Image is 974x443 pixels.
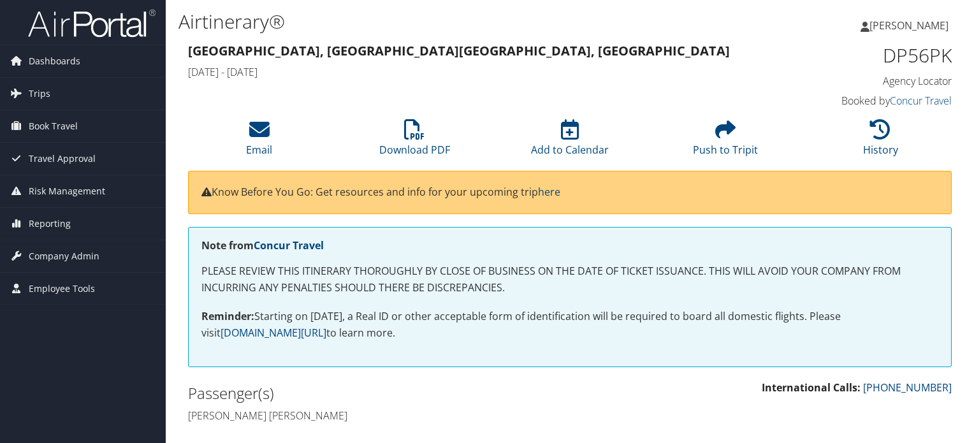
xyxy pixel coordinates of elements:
span: Travel Approval [29,143,96,175]
h4: Booked by [775,94,952,108]
a: Download PDF [379,126,450,157]
h1: Airtinerary® [178,8,701,35]
p: PLEASE REVIEW THIS ITINERARY THOROUGHLY BY CLOSE OF BUSINESS ON THE DATE OF TICKET ISSUANCE. THIS... [201,263,938,296]
p: Know Before You Go: Get resources and info for your upcoming trip [201,184,938,201]
a: here [538,185,560,199]
a: [PHONE_NUMBER] [863,381,952,395]
h4: [DATE] - [DATE] [188,65,756,79]
span: Book Travel [29,110,78,142]
h4: Agency Locator [775,74,952,88]
span: Reporting [29,208,71,240]
a: Email [246,126,272,157]
a: Concur Travel [890,94,952,108]
span: Employee Tools [29,273,95,305]
a: Add to Calendar [531,126,609,157]
span: Trips [29,78,50,110]
strong: [GEOGRAPHIC_DATA], [GEOGRAPHIC_DATA] [GEOGRAPHIC_DATA], [GEOGRAPHIC_DATA] [188,42,730,59]
strong: Reminder: [201,309,254,323]
span: Risk Management [29,175,105,207]
p: Starting on [DATE], a Real ID or other acceptable form of identification will be required to boar... [201,309,938,341]
h2: Passenger(s) [188,382,560,404]
strong: International Calls: [762,381,861,395]
span: Dashboards [29,45,80,77]
img: airportal-logo.png [28,8,156,38]
a: [DOMAIN_NAME][URL] [221,326,326,340]
strong: Note from [201,238,324,252]
span: [PERSON_NAME] [869,18,949,33]
a: History [863,126,898,157]
span: Company Admin [29,240,99,272]
a: [PERSON_NAME] [861,6,961,45]
a: Concur Travel [254,238,324,252]
h1: DP56PK [775,42,952,69]
h4: [PERSON_NAME] [PERSON_NAME] [188,409,560,423]
a: Push to Tripit [693,126,758,157]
